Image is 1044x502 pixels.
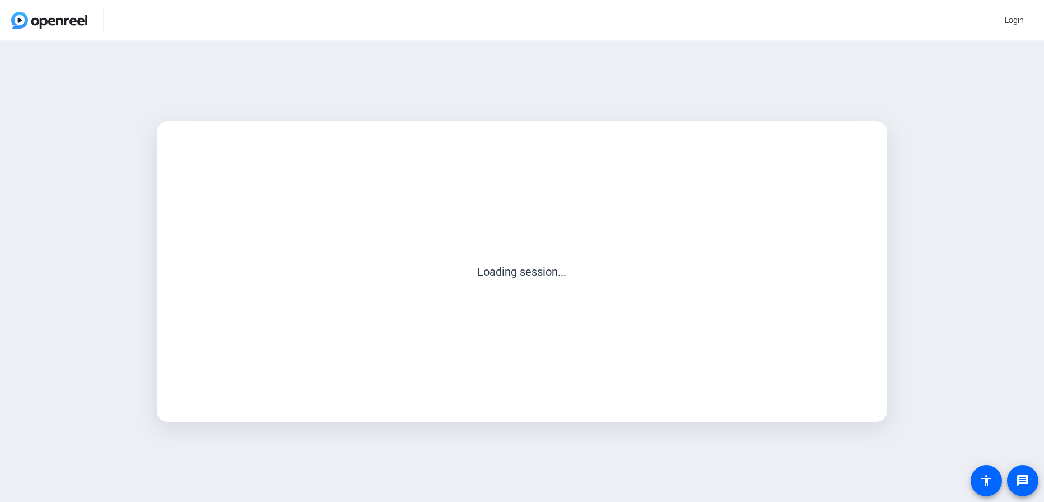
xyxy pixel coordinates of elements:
[980,474,993,487] mat-icon: accessibility
[996,10,1033,30] button: Login
[11,12,87,29] img: OpenReel logo
[1016,474,1029,487] mat-icon: message
[1005,15,1024,26] span: Login
[181,263,863,280] p: Loading session...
